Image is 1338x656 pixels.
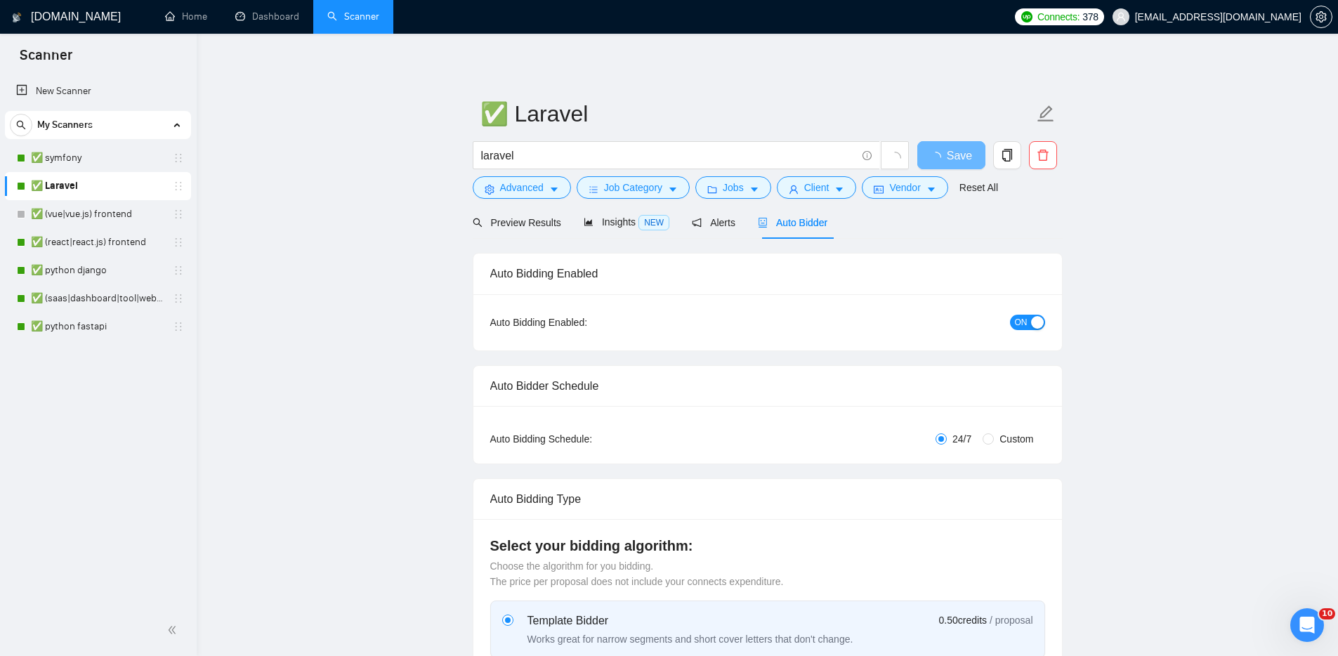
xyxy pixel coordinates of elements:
li: My Scanners [5,111,191,341]
span: search [11,120,32,130]
span: notification [692,218,702,228]
div: Works great for narrow segments and short cover letters that don't change. [527,632,853,646]
a: ✅ python django [31,256,164,284]
span: search [473,218,483,228]
a: ✅ (saas|dashboard|tool|web app|platform) ai developer [31,284,164,313]
span: holder [173,237,184,248]
span: My Scanners [37,111,93,139]
a: ✅ python fastapi [31,313,164,341]
img: logo [12,6,22,29]
a: New Scanner [16,77,180,105]
button: delete [1029,141,1057,169]
button: search [10,114,32,136]
input: Search Freelance Jobs... [481,147,856,164]
span: caret-down [668,184,678,195]
span: ON [1015,315,1028,330]
span: folder [707,184,717,195]
span: Vendor [889,180,920,195]
button: settingAdvancedcaret-down [473,176,571,199]
span: Job Category [604,180,662,195]
button: folderJobscaret-down [695,176,771,199]
button: Save [917,141,985,169]
button: setting [1310,6,1332,28]
span: Client [804,180,829,195]
a: ✅ symfony [31,144,164,172]
div: Auto Bidding Type [490,479,1045,519]
img: upwork-logo.png [1021,11,1032,22]
span: 10 [1319,608,1335,619]
input: Scanner name... [480,96,1034,131]
span: idcard [874,184,884,195]
div: Auto Bidding Enabled [490,254,1045,294]
span: NEW [638,215,669,230]
a: ✅ Laravel [31,172,164,200]
h4: Select your bidding algorithm: [490,536,1045,556]
span: info-circle [863,151,872,160]
span: / proposal [990,613,1032,627]
span: edit [1037,105,1055,123]
span: double-left [167,623,181,637]
span: copy [994,149,1021,162]
span: Jobs [723,180,744,195]
button: copy [993,141,1021,169]
span: user [1116,12,1126,22]
a: ✅ (react|react.js) frontend [31,228,164,256]
a: ✅ (vue|vue.js) frontend [31,200,164,228]
a: searchScanner [327,11,379,22]
span: Auto Bidder [758,217,827,228]
div: Auto Bidding Schedule: [490,431,675,447]
span: setting [1311,11,1332,22]
span: holder [173,209,184,220]
a: Reset All [959,180,998,195]
span: holder [173,152,184,164]
span: holder [173,181,184,192]
span: Save [947,147,972,164]
span: Connects: [1037,9,1080,25]
span: Custom [994,431,1039,447]
a: setting [1310,11,1332,22]
div: Auto Bidding Enabled: [490,315,675,330]
button: barsJob Categorycaret-down [577,176,690,199]
span: Scanner [8,45,84,74]
a: homeHome [165,11,207,22]
span: 24/7 [947,431,977,447]
iframe: Intercom live chat [1290,608,1324,642]
button: userClientcaret-down [777,176,857,199]
span: delete [1030,149,1056,162]
span: caret-down [749,184,759,195]
a: dashboardDashboard [235,11,299,22]
span: area-chart [584,217,593,227]
span: Choose the algorithm for you bidding. The price per proposal does not include your connects expen... [490,560,784,587]
button: idcardVendorcaret-down [862,176,947,199]
span: robot [758,218,768,228]
span: 378 [1082,9,1098,25]
span: bars [589,184,598,195]
span: Insights [584,216,669,228]
span: loading [930,152,947,163]
span: 0.50 credits [939,612,987,628]
div: Auto Bidder Schedule [490,366,1045,406]
span: holder [173,321,184,332]
span: setting [485,184,494,195]
span: caret-down [926,184,936,195]
span: holder [173,293,184,304]
span: caret-down [549,184,559,195]
span: caret-down [834,184,844,195]
span: Advanced [500,180,544,195]
div: Template Bidder [527,612,853,629]
span: Alerts [692,217,735,228]
span: Preview Results [473,217,561,228]
span: loading [888,152,901,164]
li: New Scanner [5,77,191,105]
span: user [789,184,799,195]
span: holder [173,265,184,276]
